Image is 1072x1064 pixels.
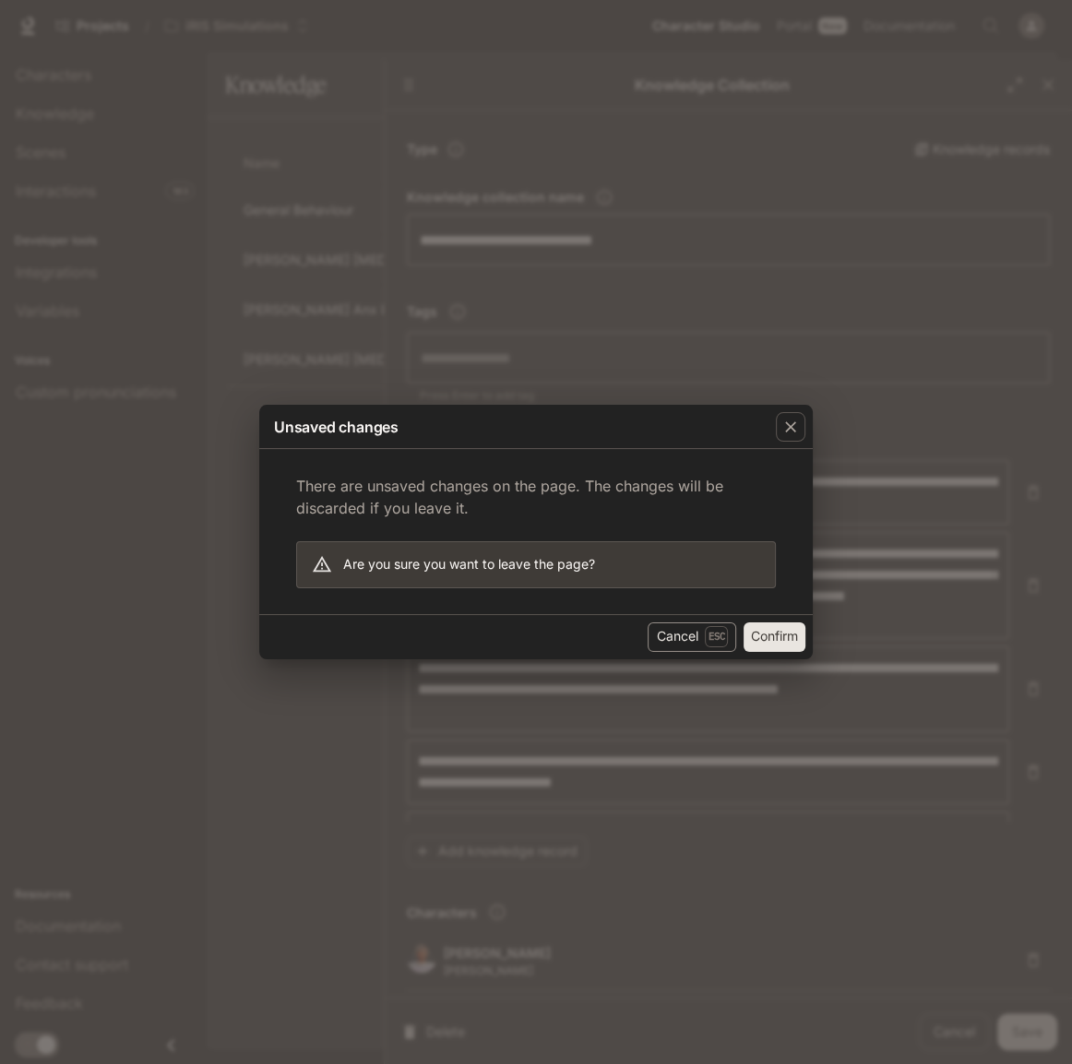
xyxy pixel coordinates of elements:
button: Confirm [744,622,805,652]
p: There are unsaved changes on the page. The changes will be discarded if you leave it. [296,475,776,519]
button: CancelEsc [648,622,736,652]
p: Esc [705,626,728,646]
div: Are you sure you want to leave the page? [343,548,595,581]
p: Unsaved changes [274,416,399,438]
